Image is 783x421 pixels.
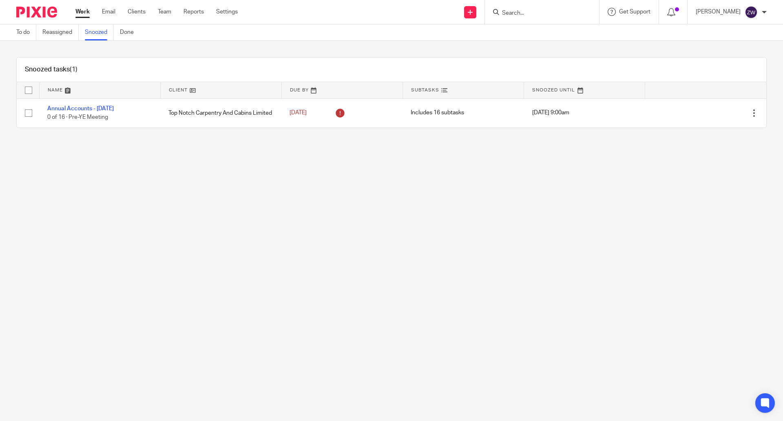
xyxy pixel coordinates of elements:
[102,8,115,16] a: Email
[501,10,575,17] input: Search
[85,25,114,40] a: Snoozed
[70,66,77,73] span: (1)
[42,25,79,40] a: Reassigned
[216,8,238,16] a: Settings
[25,65,77,74] h1: Snoozed tasks
[532,110,569,116] span: [DATE] 9:00am
[47,106,114,111] a: Annual Accounts - [DATE]
[184,8,204,16] a: Reports
[47,114,108,120] span: 0 of 16 · Pre-YE Meeting
[290,110,307,116] span: [DATE]
[696,8,741,16] p: [PERSON_NAME]
[75,8,90,16] a: Work
[16,25,36,40] a: To do
[158,8,171,16] a: Team
[16,7,57,18] img: Pixie
[120,25,140,40] a: Done
[619,9,650,15] span: Get Support
[745,6,758,19] img: svg%3E
[128,8,146,16] a: Clients
[160,98,281,127] td: Top Notch Carpentry And Cabins Limited
[411,110,464,116] span: Includes 16 subtasks
[411,88,439,92] span: Subtasks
